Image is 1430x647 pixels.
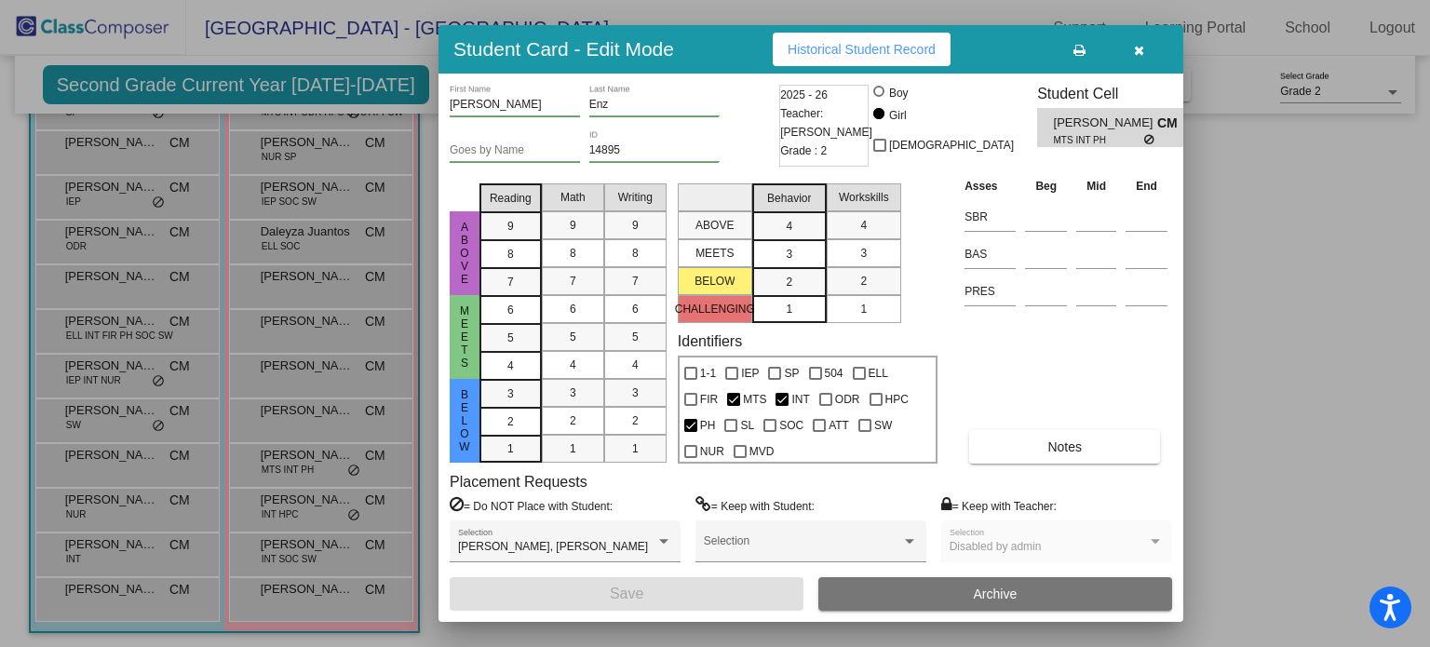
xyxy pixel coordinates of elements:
[458,540,648,553] span: [PERSON_NAME], [PERSON_NAME]
[860,245,867,262] span: 3
[791,388,809,411] span: INT
[490,190,532,207] span: Reading
[632,301,639,317] span: 6
[589,144,720,157] input: Enter ID
[632,440,639,457] span: 1
[570,273,576,290] span: 7
[507,440,514,457] span: 1
[570,217,576,234] span: 9
[965,240,1016,268] input: assessment
[780,104,872,142] span: Teacher: [PERSON_NAME]
[570,357,576,373] span: 4
[507,385,514,402] span: 3
[888,85,909,101] div: Boy
[1121,176,1172,196] th: End
[743,388,766,411] span: MTS
[456,388,473,453] span: Below
[507,413,514,430] span: 2
[700,414,716,437] span: PH
[450,473,587,491] label: Placement Requests
[950,540,1042,553] span: Disabled by admin
[780,142,827,160] span: Grade : 2
[570,384,576,401] span: 3
[825,362,843,384] span: 504
[632,273,639,290] span: 7
[860,217,867,234] span: 4
[678,332,742,350] label: Identifiers
[965,203,1016,231] input: assessment
[507,357,514,374] span: 4
[1054,114,1157,133] span: [PERSON_NAME]
[874,414,892,437] span: SW
[618,189,653,206] span: Writing
[1054,133,1144,147] span: MTS INT PH
[570,245,576,262] span: 8
[835,388,860,411] span: ODR
[695,496,815,515] label: = Keep with Student:
[786,301,792,317] span: 1
[610,586,643,601] span: Save
[1047,439,1082,454] span: Notes
[786,274,792,290] span: 2
[839,189,889,206] span: Workskills
[507,302,514,318] span: 6
[749,440,775,463] span: MVD
[450,577,803,611] button: Save
[960,176,1020,196] th: Asses
[773,33,951,66] button: Historical Student Record
[700,388,718,411] span: FIR
[456,304,473,370] span: Meets
[570,440,576,457] span: 1
[860,273,867,290] span: 2
[632,384,639,401] span: 3
[632,217,639,234] span: 9
[784,362,799,384] span: SP
[632,357,639,373] span: 4
[700,440,724,463] span: NUR
[780,86,828,104] span: 2025 - 26
[450,144,580,157] input: goes by name
[450,496,613,515] label: = Do NOT Place with Student:
[1037,85,1199,102] h3: Student Cell
[1157,114,1183,133] span: CM
[740,414,754,437] span: SL
[570,301,576,317] span: 6
[786,218,792,235] span: 4
[507,218,514,235] span: 9
[786,246,792,263] span: 3
[1072,176,1121,196] th: Mid
[700,362,716,384] span: 1-1
[507,246,514,263] span: 8
[889,134,1014,156] span: [DEMOGRAPHIC_DATA]
[779,414,803,437] span: SOC
[560,189,586,206] span: Math
[818,577,1172,611] button: Archive
[570,329,576,345] span: 5
[969,430,1160,464] button: Notes
[741,362,759,384] span: IEP
[632,412,639,429] span: 2
[632,329,639,345] span: 5
[456,221,473,286] span: above
[767,190,811,207] span: Behavior
[869,362,888,384] span: ELL
[941,496,1057,515] label: = Keep with Teacher:
[885,388,909,411] span: HPC
[507,274,514,290] span: 7
[453,37,674,61] h3: Student Card - Edit Mode
[632,245,639,262] span: 8
[507,330,514,346] span: 5
[888,107,907,124] div: Girl
[860,301,867,317] span: 1
[829,414,849,437] span: ATT
[965,277,1016,305] input: assessment
[1020,176,1072,196] th: Beg
[570,412,576,429] span: 2
[974,586,1018,601] span: Archive
[788,42,936,57] span: Historical Student Record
